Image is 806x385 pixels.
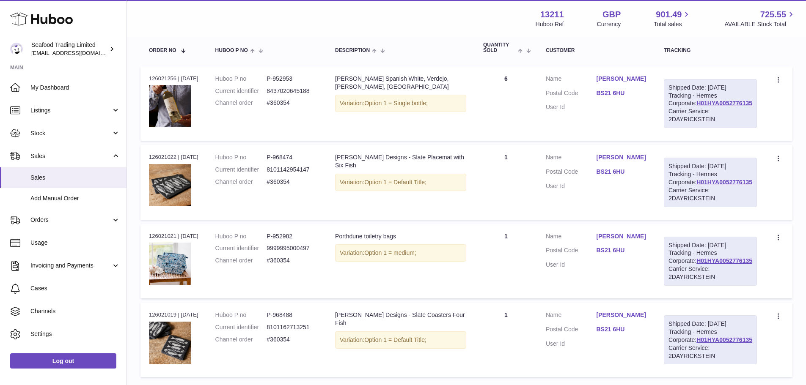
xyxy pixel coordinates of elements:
[546,182,597,190] dt: User Id
[664,315,757,364] div: Tracking - Hermes Corporate:
[335,153,466,169] div: [PERSON_NAME] Designs - Slate Placemat with Six Fish
[267,75,318,83] dd: P-952953
[215,87,267,95] dt: Current identifier
[215,244,267,252] dt: Current identifier
[10,43,23,55] img: internalAdmin-13211@internal.huboo.com
[30,284,120,292] span: Cases
[335,244,466,262] div: Variation:
[364,336,426,343] span: Option 1 = Default Title;
[546,153,597,164] dt: Name
[696,257,752,264] a: H01HYA0052776135
[724,9,796,28] a: 725.55 AVAILABLE Stock Total
[267,166,318,174] dd: 8101142954147
[597,153,647,161] a: [PERSON_NAME]
[267,244,318,252] dd: 9999995000497
[215,48,248,53] span: Huboo P no
[215,166,267,174] dt: Current identifier
[335,232,466,240] div: Porthdune toiletry bags
[30,262,111,270] span: Invoicing and Payments
[546,75,597,85] dt: Name
[149,322,191,364] img: Slate4fishcoaster.jpg
[149,311,198,319] div: 126021019 | [DATE]
[267,311,318,319] dd: P-968488
[760,9,786,20] span: 725.55
[364,249,416,256] span: Option 1 = medium;
[664,79,757,128] div: Tracking - Hermes Corporate:
[546,246,597,257] dt: Postal Code
[30,216,111,224] span: Orders
[546,311,597,321] dt: Name
[546,103,597,111] dt: User Id
[30,174,120,182] span: Sales
[30,307,120,315] span: Channels
[31,41,107,57] div: Seafood Trading Limited
[475,145,537,219] td: 1
[30,194,120,202] span: Add Manual Order
[475,66,537,141] td: 6
[149,85,191,127] img: Rick-Stein-Spanish-White.jpg
[30,106,111,115] span: Listings
[335,174,466,191] div: Variation:
[30,239,120,247] span: Usage
[664,158,757,207] div: Tracking - Hermes Corporate:
[364,179,426,186] span: Option 1 = Default Title;
[664,48,757,53] div: Tracking
[540,9,564,20] strong: 13211
[267,336,318,344] dd: #360354
[597,311,647,319] a: [PERSON_NAME]
[149,75,198,82] div: 126021256 | [DATE]
[30,330,120,338] span: Settings
[267,99,318,107] dd: #360354
[364,100,428,106] span: Option 1 = Single bottle;
[597,20,621,28] div: Currency
[668,84,752,92] div: Shipped Date: [DATE]
[668,186,752,202] div: Carrier Service: 2DAYRICKSTEIN
[30,129,111,137] span: Stock
[668,162,752,170] div: Shipped Date: [DATE]
[546,325,597,336] dt: Postal Code
[149,153,198,161] div: 126021022 | [DATE]
[668,320,752,328] div: Shipped Date: [DATE]
[335,331,466,349] div: Variation:
[215,75,267,83] dt: Huboo P no
[31,49,124,56] span: [EMAIL_ADDRESS][DOMAIN_NAME]
[149,243,191,285] img: Porthdune-Bags-1080.jpg
[597,168,647,176] a: BS21 6HU
[597,232,647,240] a: [PERSON_NAME]
[215,232,267,240] dt: Huboo P no
[149,232,198,240] div: 126021021 | [DATE]
[475,303,537,377] td: 1
[215,178,267,186] dt: Channel order
[696,336,752,343] a: H01HYA0052776135
[668,241,752,249] div: Shipped Date: [DATE]
[335,95,466,112] div: Variation:
[668,344,752,360] div: Carrier Service: 2DAYRICKSTEIN
[597,246,647,254] a: BS21 6HU
[215,99,267,107] dt: Channel order
[149,164,191,206] img: 4fishplacemat_1.png
[267,87,318,95] dd: 8437020645188
[149,48,176,53] span: Order No
[546,168,597,178] dt: Postal Code
[664,237,757,286] div: Tracking - Hermes Corporate:
[696,179,752,186] a: H01HYA0052776135
[597,325,647,333] a: BS21 6HU
[475,224,537,298] td: 1
[215,153,267,161] dt: Huboo P no
[546,48,647,53] div: Customer
[654,9,691,28] a: 901.49 Total sales
[267,323,318,331] dd: 8101162713251
[654,20,691,28] span: Total sales
[335,75,466,91] div: [PERSON_NAME] Spanish White, Verdejo, [PERSON_NAME], [GEOGRAPHIC_DATA]
[335,311,466,327] div: [PERSON_NAME] Designs - Slate Coasters Four Fish
[10,353,116,369] a: Log out
[546,340,597,348] dt: User Id
[215,257,267,265] dt: Channel order
[267,257,318,265] dd: #360354
[597,75,647,83] a: [PERSON_NAME]
[215,336,267,344] dt: Channel order
[668,265,752,281] div: Carrier Service: 2DAYRICKSTEIN
[546,89,597,99] dt: Postal Code
[483,42,516,53] span: Quantity Sold
[546,261,597,269] dt: User Id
